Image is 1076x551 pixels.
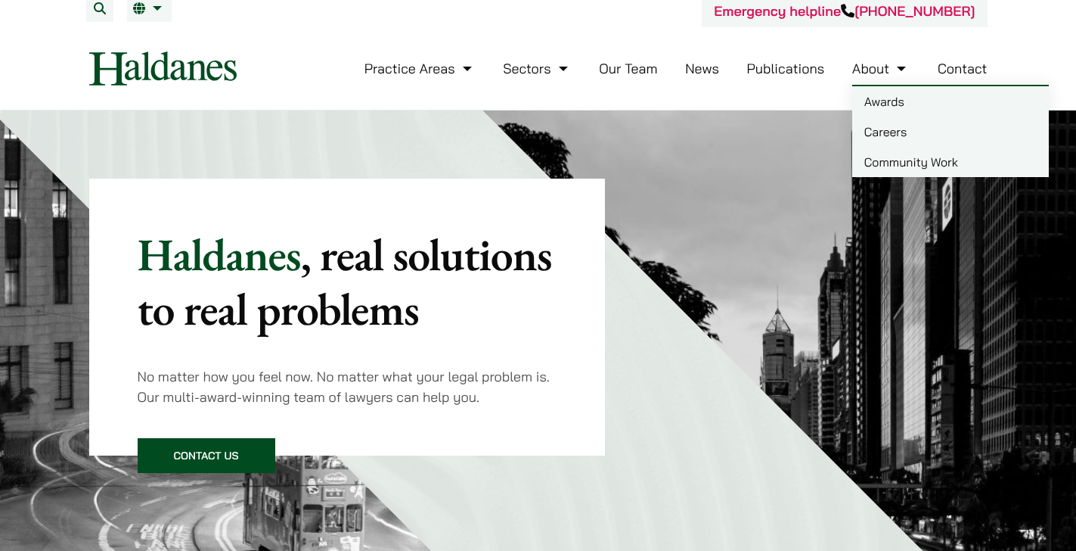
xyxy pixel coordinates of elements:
a: About [852,60,910,77]
a: Awards [852,86,1049,117]
a: Contact [938,60,988,77]
p: Haldanes [138,227,557,336]
a: Careers [852,117,1049,147]
a: Community Work [852,147,1049,177]
a: Contact Us [138,438,275,473]
img: Logo of Haldanes [89,51,237,86]
a: Publications [747,60,825,77]
p: No matter how you feel now. No matter what your legal problem is. Our multi-award-winning team of... [138,366,557,407]
a: Our Team [599,60,657,77]
a: Practice Areas [364,60,476,77]
mark: , real solutions to real problems [138,225,552,338]
a: News [685,60,719,77]
a: Sectors [503,60,571,77]
a: EN [133,2,166,14]
a: Emergency helpline[PHONE_NUMBER] [714,2,975,20]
